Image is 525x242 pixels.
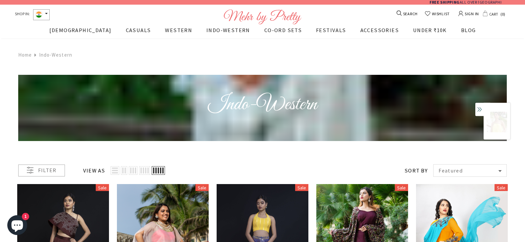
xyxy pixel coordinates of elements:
a: Indo-Western [39,52,72,58]
a: Home [18,51,32,59]
span: SIGN IN [463,9,479,18]
span: FESTIVALS [316,27,346,34]
inbox-online-store-chat: Shopify online store chat [5,215,29,237]
a: CASUALS [126,26,151,38]
a: SEARCH [397,10,418,18]
a: WISHLIST [425,10,450,18]
img: Logo Footer [224,9,301,24]
a: CO-ORD SETS [264,26,302,38]
span: BLOG [461,27,476,34]
label: View as [83,167,105,174]
a: UNDER ₹10K [413,26,447,38]
span: WESTERN [165,27,192,34]
span: 0 [499,10,506,18]
span: CASUALS [126,27,151,34]
a: [DEMOGRAPHIC_DATA] [49,26,112,38]
a: ACCESSORIES [360,26,399,38]
a: SIGN IN [458,8,479,19]
span: WISHLIST [431,10,450,18]
span: CART [488,10,499,18]
a: CART 0 [483,10,506,18]
span: SEARCH [402,10,418,18]
img: 8_x300.png [487,112,507,132]
a: BLOG [461,26,476,38]
span: UNDER ₹10K [413,27,447,34]
img: Indo-Western [18,75,507,141]
span: Indo-Western [208,92,317,118]
a: WESTERN [165,26,192,38]
div: Filter [18,165,65,176]
span: INDO-WESTERN [206,27,250,34]
a: INDO-WESTERN [206,26,250,38]
a: FESTIVALS [316,26,346,38]
span: Featured [439,167,496,174]
span: ACCESSORIES [360,27,399,34]
span: CO-ORD SETS [264,27,302,34]
span: [DEMOGRAPHIC_DATA] [49,27,112,34]
span: SHOP IN: [15,9,30,20]
label: Sort by [404,167,428,174]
